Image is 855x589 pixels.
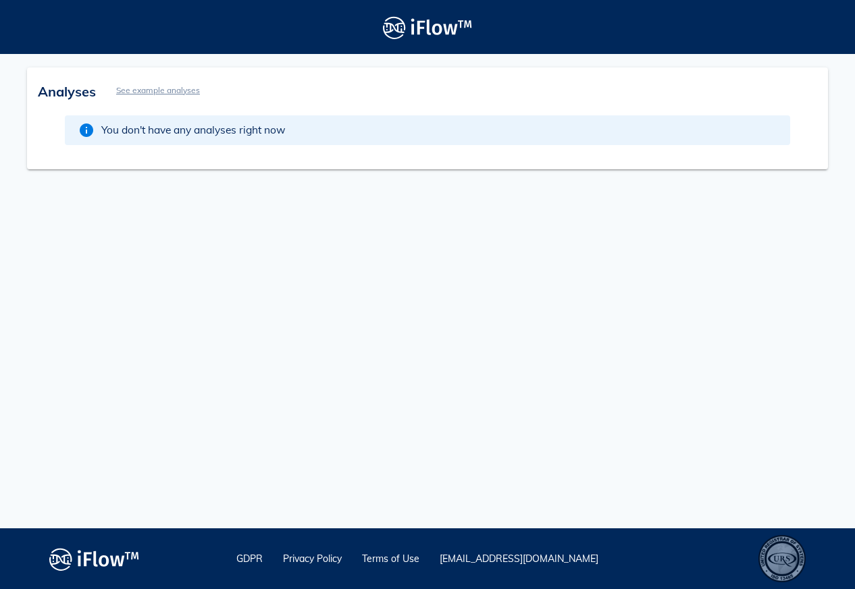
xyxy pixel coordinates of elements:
a: Terms of Use [362,553,419,565]
img: logo [49,544,139,574]
span: Analyses [38,83,96,100]
a: GDPR [236,553,263,565]
a: [EMAIL_ADDRESS][DOMAIN_NAME] [440,553,598,565]
div: ISO 13485 – Quality Management System [758,535,806,582]
a: See example analyses [116,85,200,95]
a: Privacy Policy [283,553,342,565]
span: You don't have any analyses right now [101,122,286,138]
